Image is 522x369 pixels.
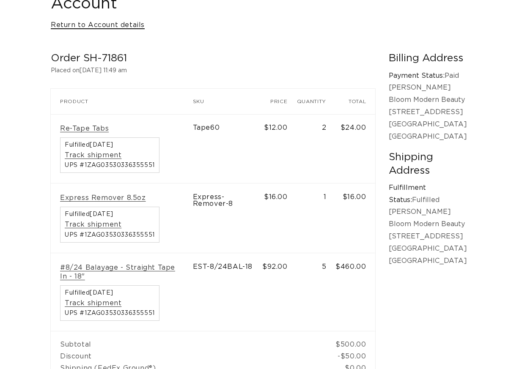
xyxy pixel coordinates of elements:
[264,124,288,131] span: $12.00
[389,184,426,203] strong: Fulfillment Status:
[262,89,297,114] th: Price
[389,82,471,142] p: [PERSON_NAME] Bloom Modern Beauty [STREET_ADDRESS] [GEOGRAPHIC_DATA] [GEOGRAPHIC_DATA]
[389,182,471,206] p: Fulfilled
[297,89,336,114] th: Quantity
[65,211,155,217] span: Fulfilled
[297,183,336,253] td: 1
[335,114,375,183] td: $24.00
[193,183,262,253] td: Express-Remover-8
[264,194,288,200] span: $16.00
[51,19,145,31] a: Return to Account details
[65,310,155,316] span: UPS #1ZAG03530336355551
[90,142,113,148] time: [DATE]
[297,114,336,183] td: 2
[480,328,522,369] iframe: Chat Widget
[51,89,193,114] th: Product
[51,331,335,350] td: Subtotal
[297,253,336,331] td: 5
[389,206,471,267] p: [PERSON_NAME] Bloom Modern Beauty [STREET_ADDRESS] [GEOGRAPHIC_DATA] [GEOGRAPHIC_DATA]
[389,52,471,65] h2: Billing Address
[335,183,375,253] td: $16.00
[65,162,155,168] span: UPS #1ZAG03530336355551
[60,263,184,281] a: #8/24 Balayage - Straight Tape In - 18"
[65,299,121,308] a: Track shipment
[193,253,262,331] td: EST-8/24BAL-18
[90,290,113,296] time: [DATE]
[51,52,375,65] h2: Order SH-71861
[389,72,445,79] strong: Payment Status:
[90,211,113,217] time: [DATE]
[335,331,375,350] td: $500.00
[60,194,146,202] a: Express Remover 8.5oz
[193,89,262,114] th: SKU
[65,232,155,238] span: UPS #1ZAG03530336355551
[80,68,127,74] time: [DATE] 11:49 am
[65,220,121,229] a: Track shipment
[60,124,109,133] a: Re-Tape Tabs
[65,142,155,148] span: Fulfilled
[335,89,375,114] th: Total
[389,70,471,82] p: Paid
[51,66,375,76] p: Placed on
[335,253,375,331] td: $460.00
[51,350,335,362] td: Discount
[193,114,262,183] td: Tape60
[389,151,471,177] h2: Shipping Address
[338,353,366,360] span: -$50.00
[262,263,288,270] span: $92.00
[65,290,155,296] span: Fulfilled
[65,151,121,160] a: Track shipment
